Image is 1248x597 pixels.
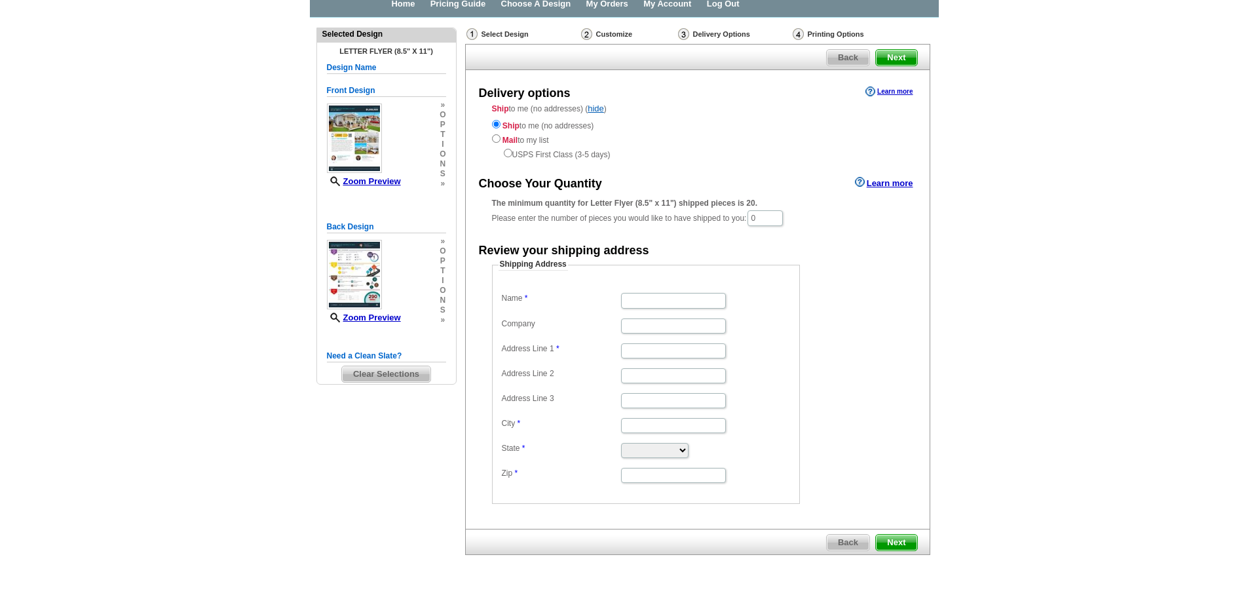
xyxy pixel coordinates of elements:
label: Company [502,318,620,330]
img: small-thumb.jpg [327,240,382,309]
span: p [440,120,445,130]
label: Zip [502,468,620,479]
legend: Shipping Address [499,259,568,271]
div: Delivery Options [677,28,791,44]
span: Clear Selections [342,366,430,382]
div: Choose Your Quantity [479,176,602,193]
span: i [440,140,445,149]
div: to me (no addresses) to my list [492,117,903,161]
span: s [440,305,445,315]
strong: Mail [502,136,518,145]
a: Back [826,534,870,551]
a: Zoom Preview [327,313,401,322]
strong: Ship [492,104,509,113]
div: Please enter the number of pieces you would like to have shipped to you: [492,197,903,227]
label: Address Line 1 [502,343,620,355]
span: s [440,169,445,179]
div: to me (no addresses) ( ) [466,103,930,161]
label: Address Line 3 [502,393,620,404]
img: Delivery Options [678,28,689,40]
h5: Need a Clean Slate? [327,350,446,362]
div: Selected Design [317,28,456,40]
label: State [502,443,620,454]
span: » [440,179,445,189]
a: hide [588,104,604,113]
a: Back [826,49,870,66]
img: Customize [581,28,592,40]
img: small-thumb.jpg [327,104,382,173]
div: The minimum quantity for Letter Flyer (8.5" x 11") shipped pieces is 20. [492,197,903,209]
a: Learn more [865,87,913,97]
a: Learn more [855,177,913,187]
span: Next [876,535,917,550]
h5: Front Design [327,85,446,97]
div: Select Design [465,28,580,44]
span: o [440,286,445,296]
span: o [440,149,445,159]
div: Review your shipping address [479,242,649,260]
span: Back [827,535,869,550]
span: » [440,315,445,325]
span: » [440,237,445,246]
div: USPS First Class (3-5 days) [492,146,903,161]
span: o [440,246,445,256]
img: Printing Options & Summary [793,28,804,40]
span: n [440,296,445,305]
label: City [502,418,620,429]
div: Delivery options [479,85,571,102]
label: Name [502,293,620,304]
h4: Letter Flyer (8.5" x 11") [327,47,446,55]
a: Zoom Preview [327,176,401,186]
span: Back [827,50,869,66]
span: t [440,130,445,140]
span: n [440,159,445,169]
label: Address Line 2 [502,368,620,379]
span: Next [876,50,917,66]
iframe: LiveChat chat widget [986,292,1248,597]
h5: Design Name [327,62,446,74]
strong: Ship [502,121,520,130]
h5: Back Design [327,221,446,233]
span: o [440,110,445,120]
span: » [440,100,445,110]
span: t [440,266,445,276]
span: i [440,276,445,286]
div: Customize [580,28,677,41]
div: Printing Options [791,28,908,41]
img: Select Design [466,28,478,40]
span: p [440,256,445,266]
